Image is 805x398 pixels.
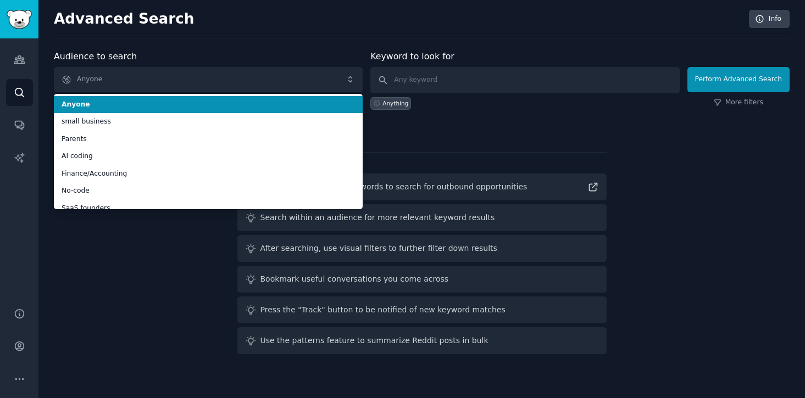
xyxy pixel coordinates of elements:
[62,186,355,196] span: No-code
[7,10,32,29] img: GummySearch logo
[54,94,363,209] ul: Anyone
[62,204,355,214] span: SaaS founders
[54,67,363,92] button: Anyone
[54,10,743,28] h2: Advanced Search
[382,99,408,107] div: Anything
[62,134,355,144] span: Parents
[749,10,790,29] a: Info
[714,98,763,108] a: More filters
[260,273,449,285] div: Bookmark useful conversations you come across
[260,243,497,254] div: After searching, use visual filters to further filter down results
[54,51,137,61] label: Audience to search
[260,304,506,316] div: Press the "Track" button to be notified of new keyword matches
[260,335,488,346] div: Use the patterns feature to summarize Reddit posts in bulk
[62,100,355,110] span: Anyone
[370,67,679,93] input: Any keyword
[62,169,355,179] span: Finance/Accounting
[260,212,495,223] div: Search within an audience for more relevant keyword results
[260,181,528,193] div: Read guide on helpful keywords to search for outbound opportunities
[62,117,355,127] span: small business
[62,152,355,161] span: AI coding
[687,67,790,92] button: Perform Advanced Search
[370,51,454,61] label: Keyword to look for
